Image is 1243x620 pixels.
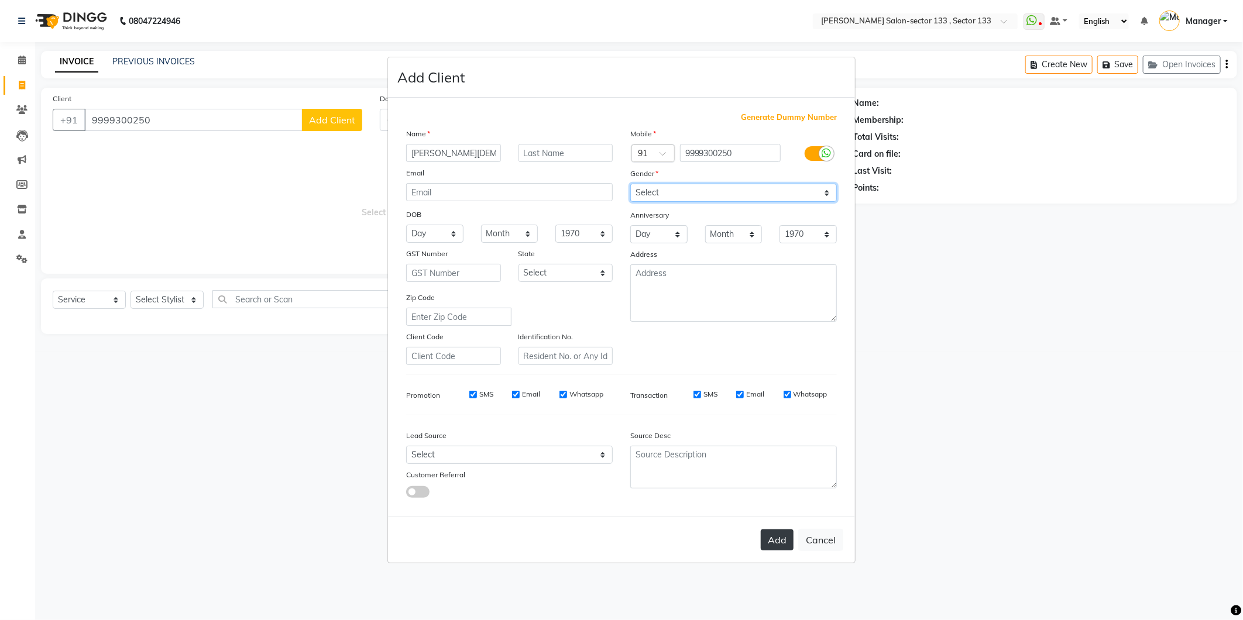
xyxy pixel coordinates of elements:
[569,389,603,399] label: Whatsapp
[406,292,435,303] label: Zip Code
[406,470,465,480] label: Customer Referral
[630,210,669,221] label: Anniversary
[406,129,430,139] label: Name
[746,389,764,399] label: Email
[406,209,421,220] label: DOB
[406,168,424,178] label: Email
[630,129,656,139] label: Mobile
[406,249,448,259] label: GST Number
[397,67,465,88] h4: Add Client
[406,308,511,326] input: Enter Zip Code
[519,249,535,259] label: State
[519,332,574,342] label: Identification No.
[406,390,440,401] label: Promotion
[703,389,717,399] label: SMS
[522,389,540,399] label: Email
[406,332,444,342] label: Client Code
[794,389,827,399] label: Whatsapp
[479,389,493,399] label: SMS
[406,264,501,282] input: GST Number
[630,168,658,179] label: Gender
[519,347,613,365] input: Resident No. or Any Id
[406,347,501,365] input: Client Code
[406,183,613,201] input: Email
[761,529,794,550] button: Add
[630,390,668,401] label: Transaction
[798,529,843,551] button: Cancel
[680,144,781,162] input: Mobile
[519,144,613,162] input: Last Name
[741,112,837,123] span: Generate Dummy Number
[406,430,447,441] label: Lead Source
[630,249,657,260] label: Address
[406,144,501,162] input: First Name
[630,430,671,441] label: Source Desc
